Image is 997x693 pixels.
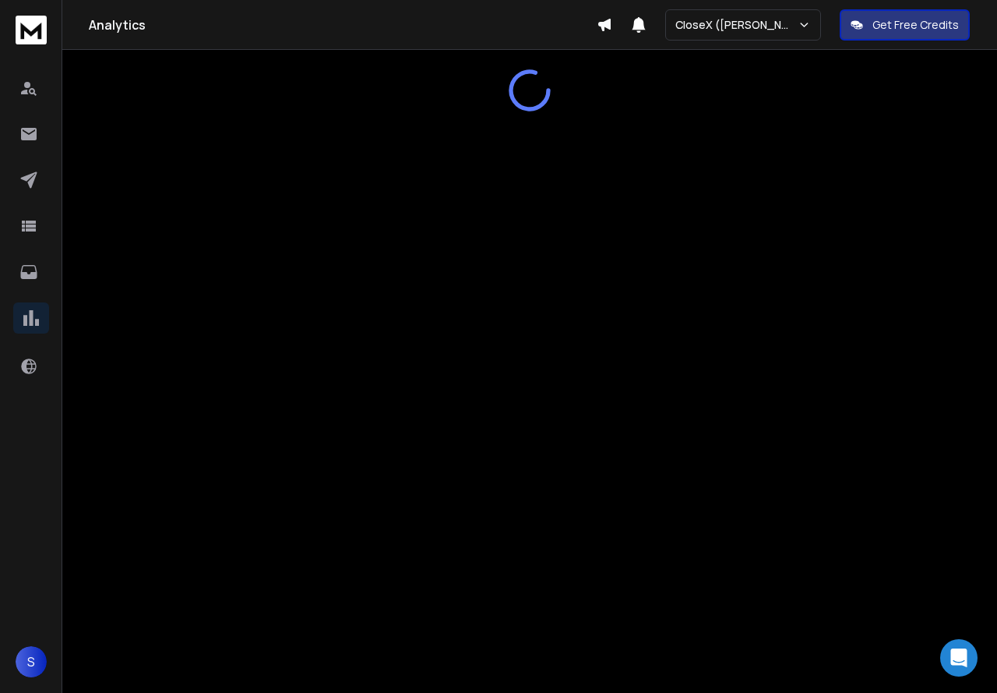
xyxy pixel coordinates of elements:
button: S [16,646,47,677]
button: Get Free Credits [840,9,970,41]
p: Get Free Credits [872,17,959,33]
div: Open Intercom Messenger [940,639,978,677]
img: logo [16,16,47,44]
p: CloseX ([PERSON_NAME]) [675,17,798,33]
h1: Analytics [89,16,597,34]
